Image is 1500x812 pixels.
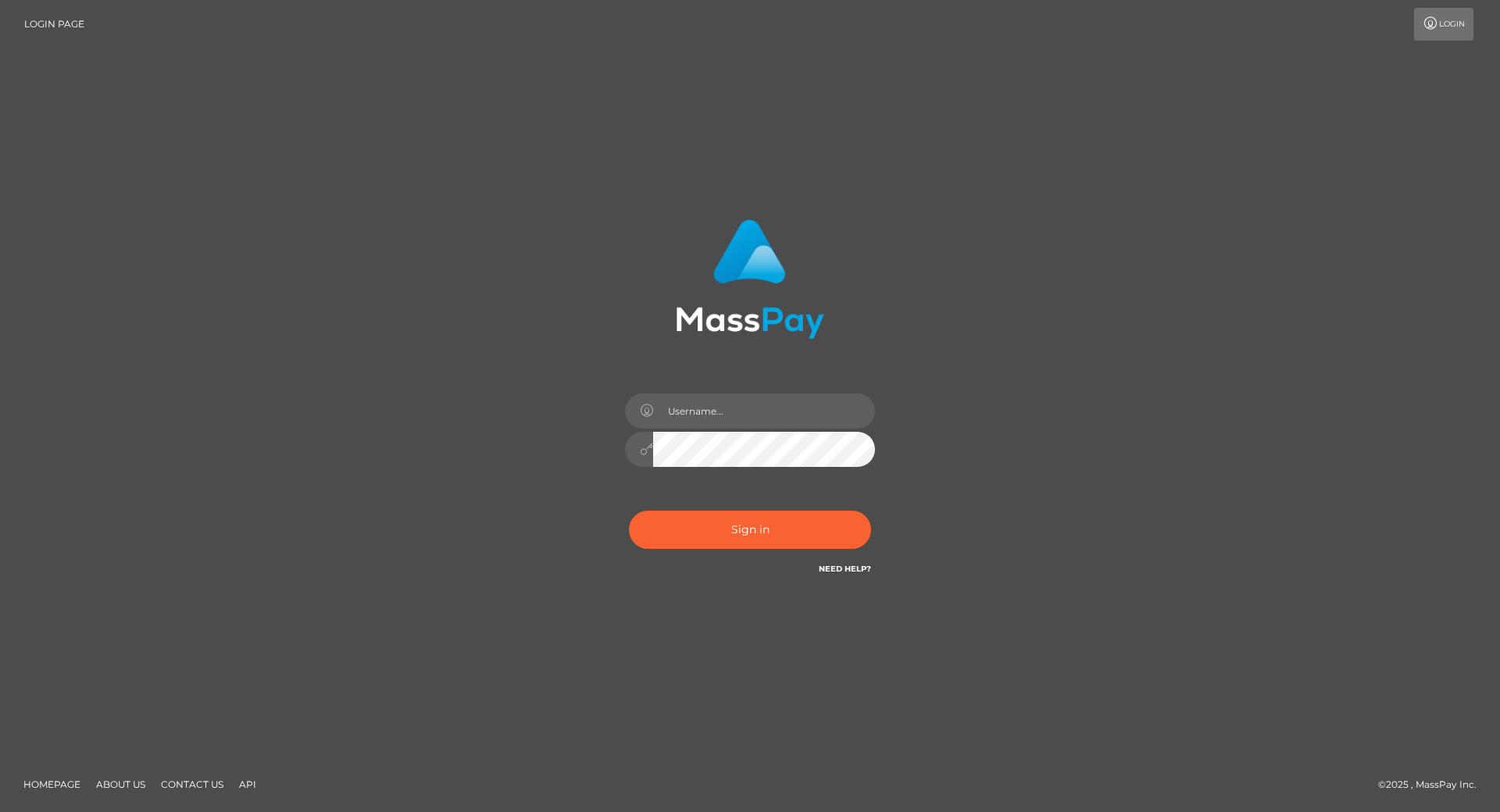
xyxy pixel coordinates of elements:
a: About Us [90,772,152,796]
img: MassPay Login [676,219,824,339]
button: Sign in [629,511,871,549]
a: Need Help? [819,564,871,574]
div: © 2025 , MassPay Inc. [1378,776,1488,793]
input: Username... [653,394,875,429]
a: Login [1414,8,1473,41]
a: Login Page [24,8,84,41]
a: Homepage [17,772,87,796]
a: Contact Us [155,772,230,796]
a: API [233,772,262,796]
